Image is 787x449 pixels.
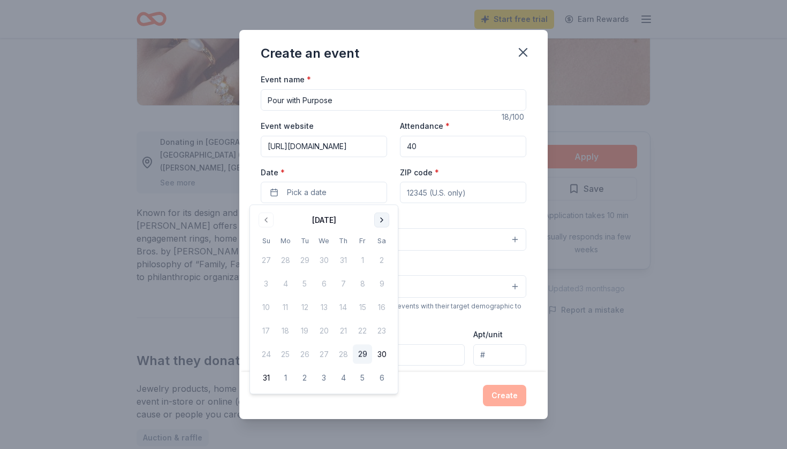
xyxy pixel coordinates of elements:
[353,345,372,364] button: 29
[261,45,359,62] div: Create an event
[295,368,314,388] button: 2
[276,235,295,246] th: Monday
[259,213,274,228] button: Go to previous month
[261,136,387,157] input: https://www...
[314,368,334,388] button: 3
[372,345,391,364] button: 30
[261,89,526,111] input: Spring Fundraiser
[372,368,391,388] button: 6
[261,167,387,178] label: Date
[372,235,391,246] th: Saturday
[261,182,387,203] button: Pick a date
[400,167,439,178] label: ZIP code
[276,368,295,388] button: 1
[256,235,276,246] th: Sunday
[334,235,353,246] th: Thursday
[473,329,503,340] label: Apt/unit
[295,235,314,246] th: Tuesday
[261,121,314,131] label: Event website
[312,214,336,227] div: [DATE]
[334,368,353,388] button: 4
[256,368,276,388] button: 31
[314,235,334,246] th: Wednesday
[353,235,372,246] th: Friday
[400,121,450,131] label: Attendance
[473,344,526,366] input: #
[261,74,311,85] label: Event name
[400,182,526,203] input: 12345 (U.S. only)
[400,136,526,157] input: 20
[353,368,372,388] button: 5
[374,213,389,228] button: Go to next month
[287,186,327,199] span: Pick a date
[502,111,526,123] div: 18 /100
